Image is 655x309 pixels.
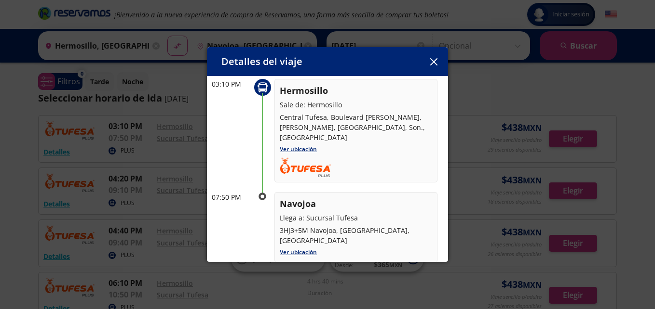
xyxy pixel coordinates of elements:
[221,54,302,69] p: Detalles del viaje
[280,112,432,142] p: Central Tufesa, Boulevard [PERSON_NAME], [PERSON_NAME], [GEOGRAPHIC_DATA], Son., [GEOGRAPHIC_DATA]
[280,157,331,177] img: TUFESA.png
[280,145,317,153] a: Ver ubicación
[212,79,250,89] p: 03:10 PM
[212,192,250,202] p: 07:50 PM
[280,84,432,97] p: Hermosillo
[280,248,317,256] a: Ver ubicación
[280,213,432,223] p: Llega a: Sucursal Tufesa
[280,225,432,245] p: 3HJ3+5M Navojoa, [GEOGRAPHIC_DATA], [GEOGRAPHIC_DATA]
[280,100,432,110] p: Sale de: Hermosillo
[280,197,432,210] p: Navojoa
